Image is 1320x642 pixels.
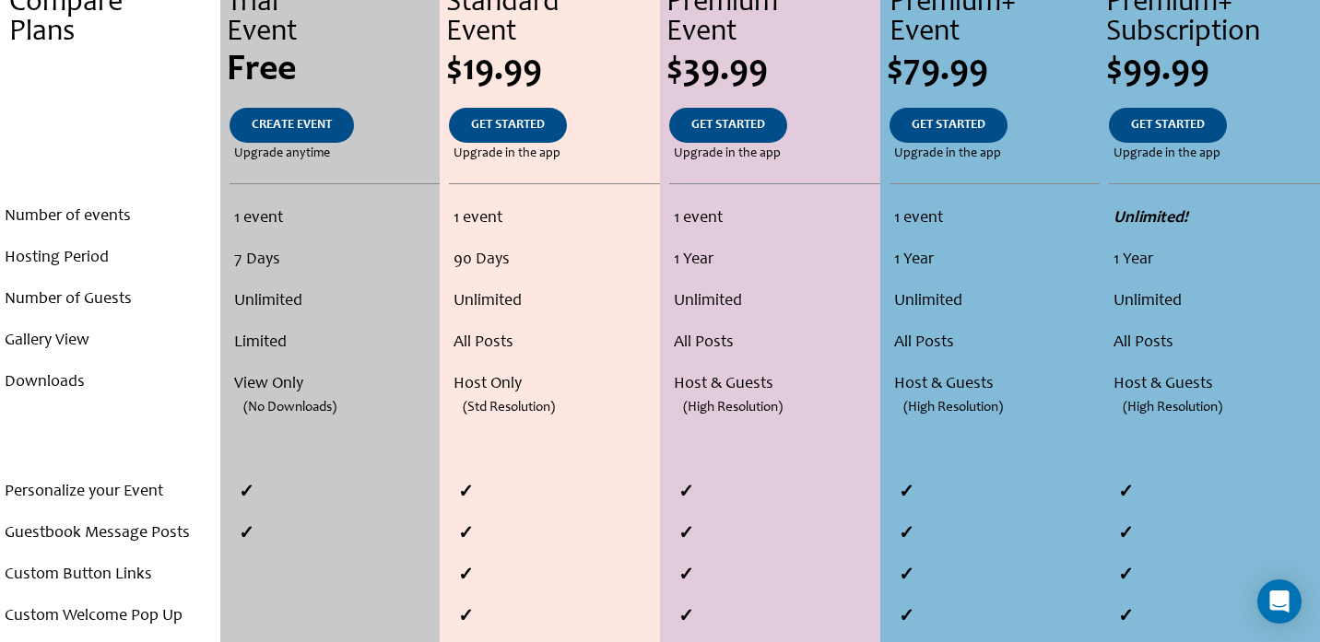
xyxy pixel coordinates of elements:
li: Number of Guests [5,279,216,321]
span: (High Resolution) [1123,387,1222,428]
li: Host & Guests [894,364,1096,405]
li: Unlimited [234,281,434,322]
li: All Posts [674,322,876,364]
a: . [86,108,134,143]
li: 1 event [674,198,876,239]
a: CREATE EVENT [230,108,354,143]
li: Limited [234,322,434,364]
li: Unlimited [454,281,655,322]
a: GET STARTED [449,108,567,143]
span: . [108,119,112,132]
li: Host Only [454,364,655,405]
li: Personalize your Event [5,472,216,513]
li: Unlimited [674,281,876,322]
strong: Unlimited! [1114,210,1188,227]
li: Hosting Period [5,238,216,279]
div: $99.99 [1106,53,1320,89]
div: $79.99 [887,53,1101,89]
a: GET STARTED [669,108,787,143]
li: 1 event [894,198,1096,239]
span: (High Resolution) [683,387,783,428]
li: Gallery View [5,321,216,362]
li: Unlimited [894,281,1096,322]
li: All Posts [454,322,655,364]
div: Open Intercom Messenger [1257,579,1302,624]
span: Upgrade in the app [894,143,1001,165]
span: Upgrade in the app [1114,143,1220,165]
li: 1 Year [894,239,1096,281]
li: 1 Year [1114,239,1315,281]
a: GET STARTED [1109,108,1227,143]
li: 1 Year [674,239,876,281]
li: Unlimited [1114,281,1315,322]
li: Custom Welcome Pop Up [5,596,216,637]
li: 90 Days [454,239,655,281]
span: GET STARTED [691,119,765,132]
span: (High Resolution) [903,387,1003,428]
div: $39.99 [666,53,880,89]
li: View Only [234,364,434,405]
li: 7 Days [234,239,434,281]
li: 1 event [234,198,434,239]
span: GET STARTED [471,119,545,132]
span: (Std Resolution) [463,387,555,428]
span: GET STARTED [912,119,985,132]
li: Custom Button Links [5,554,216,596]
div: Free [227,53,441,89]
span: Upgrade in the app [454,143,560,165]
li: All Posts [1114,322,1315,364]
li: Host & Guests [1114,364,1315,405]
div: $19.99 [446,53,660,89]
span: . [108,147,112,160]
li: 1 event [454,198,655,239]
span: CREATE EVENT [252,119,332,132]
li: All Posts [894,322,1096,364]
li: Guestbook Message Posts [5,513,216,554]
li: Downloads [5,362,216,403]
span: (No Downloads) [243,387,336,428]
span: Upgrade anytime [234,143,330,165]
span: Upgrade in the app [674,143,781,165]
span: . [105,53,114,89]
li: Host & Guests [674,364,876,405]
a: GET STARTED [890,108,1008,143]
li: Number of events [5,196,216,238]
span: GET STARTED [1131,119,1205,132]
